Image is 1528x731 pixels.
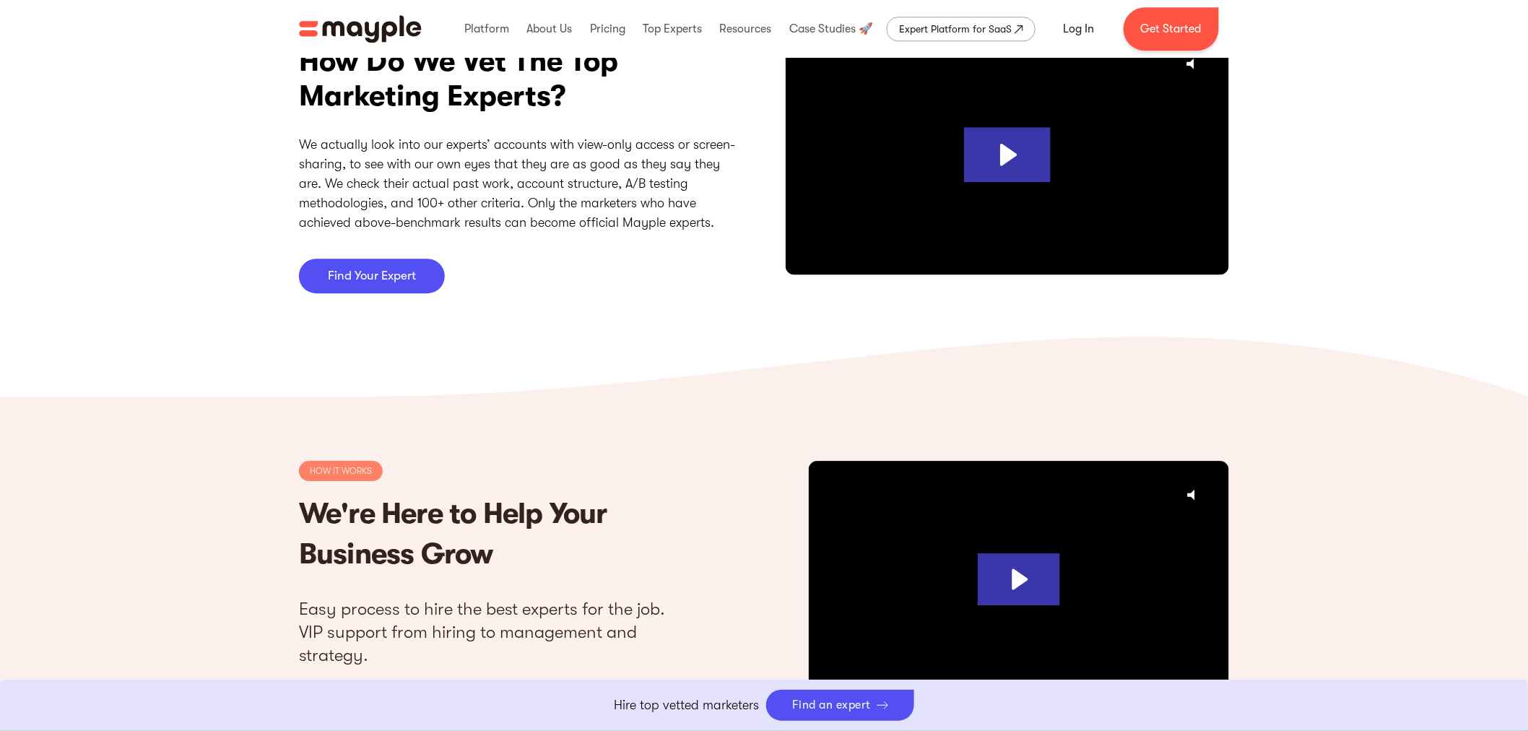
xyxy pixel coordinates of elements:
[299,15,422,43] img: Mayple logo
[964,127,1051,183] button: Play Video: vetting-
[1124,7,1219,51] a: Get Started
[978,553,1060,606] button: Play Video: Mayple. Your Digital Marketing Home.
[1176,44,1215,83] button: Click for sound
[586,6,629,52] div: Pricing
[310,464,372,477] p: HOW IT WORKS
[299,493,699,574] h2: We're Here to Help Your Business Grow
[899,20,1012,38] div: Expert Platform for SaaS
[299,135,742,233] p: We actually look into our experts’ accounts with view-only access or screen-sharing, to see with ...
[461,6,513,52] div: Platform
[1046,12,1112,46] a: Log In
[1176,475,1215,514] button: Click for sound
[299,597,699,667] p: Easy process to hire the best experts for the job. VIP support from hiring to management and stra...
[639,6,706,52] div: Top Experts
[299,15,422,43] a: home
[299,259,445,293] a: Find Your Expert
[887,17,1036,41] a: Expert Platform for SaaS
[328,269,416,282] p: Find Your Expert
[299,44,742,113] h3: How Do We Vet The Top Marketing Experts?
[716,6,776,52] div: Resources
[524,6,576,52] div: About Us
